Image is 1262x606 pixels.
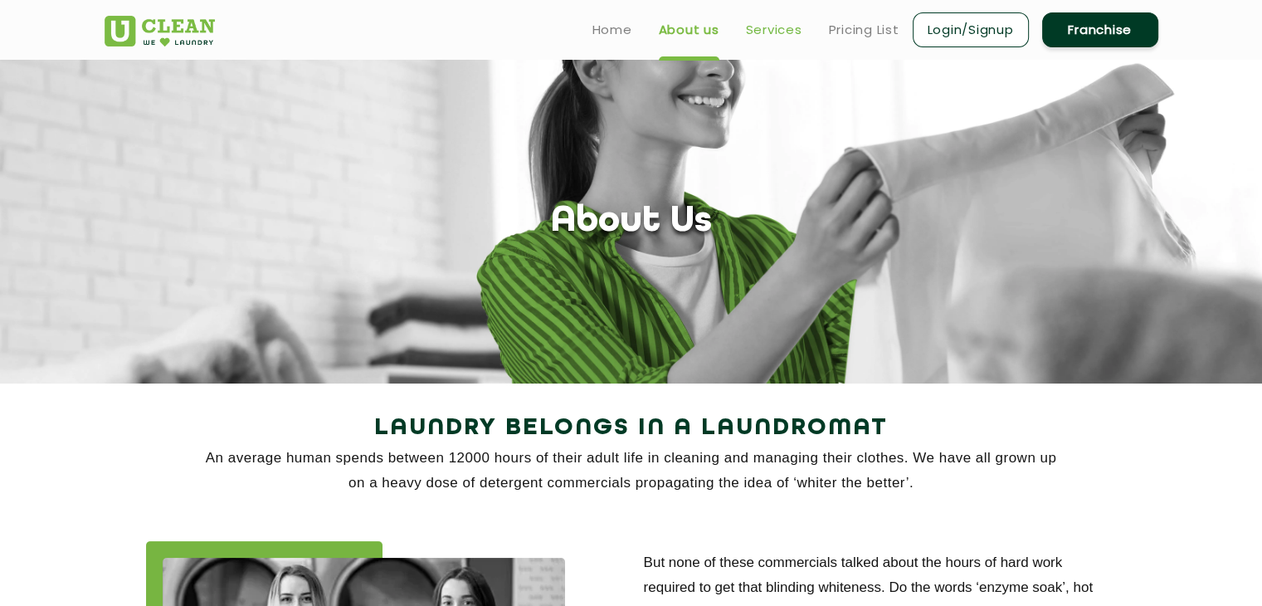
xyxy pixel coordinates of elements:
img: UClean Laundry and Dry Cleaning [105,16,215,46]
a: Services [746,20,802,40]
h1: About Us [551,201,712,243]
a: Home [592,20,632,40]
p: An average human spends between 12000 hours of their adult life in cleaning and managing their cl... [105,446,1158,496]
a: Login/Signup [913,12,1029,47]
a: Pricing List [829,20,899,40]
a: Franchise [1042,12,1158,47]
h2: Laundry Belongs in a Laundromat [105,408,1158,448]
a: About us [659,20,719,40]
